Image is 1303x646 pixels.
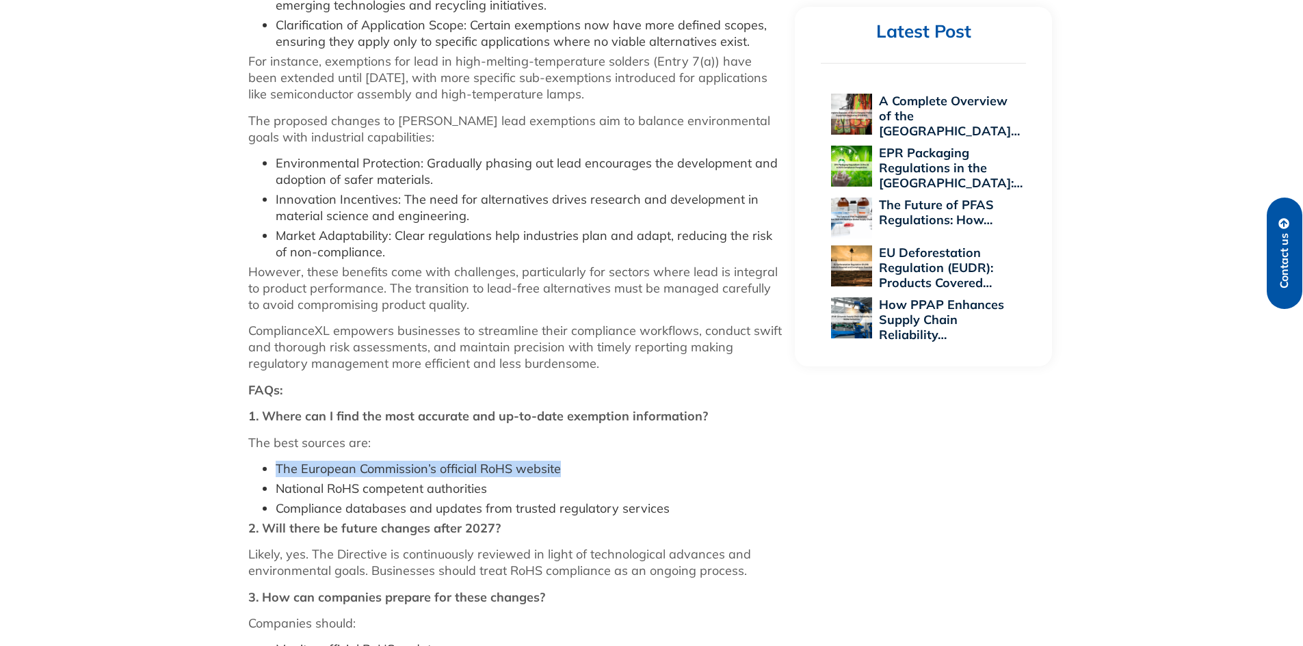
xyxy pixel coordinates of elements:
p: Companies should: [248,615,782,632]
p: The best sources are: [248,435,782,451]
li: The European Commission’s official RoHS website [276,461,782,477]
p: For instance, exemptions for lead in high-melting-temperature solders (Entry 7(a)) have been exte... [248,53,782,103]
a: A Complete Overview of the [GEOGRAPHIC_DATA]… [879,93,1020,139]
a: EU Deforestation Regulation (EUDR): Products Covered… [879,245,993,291]
span: Contact us [1278,233,1291,288]
p: However, these benefits come with challenges, particularly for sectors where lead is integral to ... [248,264,782,313]
li: National RoHS competent authorities [276,481,782,497]
h2: Latest Post [821,21,1026,43]
p: Likely, yes. The Directive is continuously reviewed in light of technological advances and enviro... [248,546,782,579]
img: EPR Packaging Regulations in the US: A 2025 Compliance Perspective [831,146,872,187]
li: Environmental Protection: Gradually phasing out lead encourages the development and adoption of s... [276,155,782,188]
img: How PPAP Enhances Supply Chain Reliability Across Global Industries [831,297,872,338]
a: Contact us [1267,198,1302,309]
strong: FAQs: [248,382,282,398]
li: Market Adaptability: Clear regulations help industries plan and adapt, reducing the risk of non-c... [276,228,782,260]
strong: 3. How can companies prepare for these changes? [248,589,545,605]
p: The proposed changes to [PERSON_NAME] lead exemptions aim to balance environmental goals with ind... [248,113,782,146]
li: Clarification of Application Scope: Certain exemptions now have more defined scopes, ensuring the... [276,17,782,50]
li: Innovation Incentives: The need for alternatives drives research and development in material scie... [276,191,782,224]
img: A Complete Overview of the EU Personal Protective Equipment Regulation 2016/425 [831,94,872,135]
a: EPR Packaging Regulations in the [GEOGRAPHIC_DATA]:… [879,145,1023,191]
li: Compliance databases and updates from trusted regulatory services [276,500,782,517]
p: ComplianceXL empowers businesses to streamline their compliance workflows, conduct swift and thor... [248,323,782,372]
img: The Future of PFAS Regulations: How 2025 Will Reshape Global Supply Chains [831,198,872,239]
strong: 2. Will there be future changes after 2027? [248,520,501,536]
a: How PPAP Enhances Supply Chain Reliability… [879,297,1004,342]
img: EU Deforestation Regulation (EUDR): Products Covered and Compliance Essentials [831,245,872,286]
strong: 1. Where can I find the most accurate and up-to-date exemption information? [248,408,708,424]
a: The Future of PFAS Regulations: How… [879,197,994,228]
